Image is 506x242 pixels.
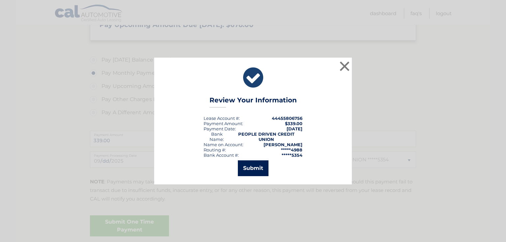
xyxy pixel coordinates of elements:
div: Routing #: [204,147,226,152]
div: Bank Account #: [204,152,239,158]
span: Payment Date [204,126,235,131]
div: : [204,126,236,131]
button: Submit [238,160,268,176]
div: Payment Amount: [204,121,243,126]
strong: PEOPLE DRIVEN CREDIT UNION [238,131,295,142]
button: × [338,60,351,73]
strong: 44455806756 [272,116,302,121]
h3: Review Your Information [210,96,297,108]
span: $339.00 [285,121,302,126]
div: Name on Account: [204,142,243,147]
strong: [PERSON_NAME] [264,142,302,147]
div: Bank Name: [204,131,230,142]
span: [DATE] [287,126,302,131]
div: Lease Account #: [204,116,240,121]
